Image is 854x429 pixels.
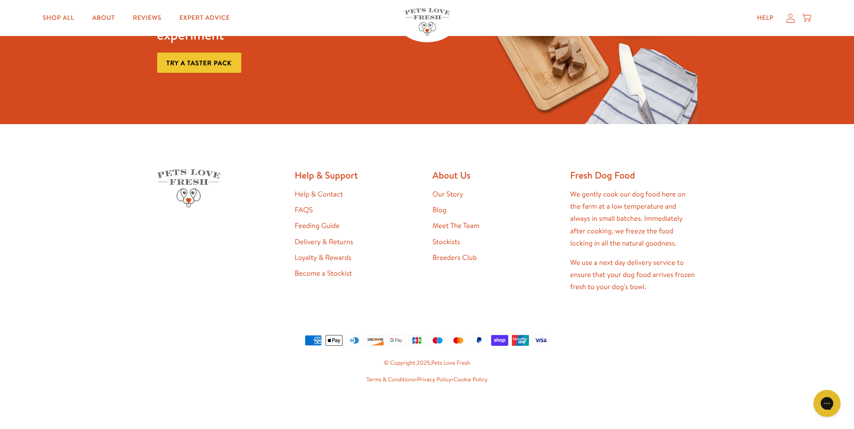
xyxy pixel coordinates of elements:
[366,375,415,384] a: Terms & Conditions
[157,9,378,44] h3: Dog food that isn't a chemistry experiment
[295,253,352,263] a: Loyalty & Rewards
[454,375,488,384] a: Cookie Policy
[433,253,477,263] a: Breeders Club
[405,8,450,36] img: Pets Love Fresh
[295,205,313,215] a: FAQS
[295,237,353,247] a: Delivery & Returns
[750,9,781,27] a: Help
[172,9,237,27] a: Expert Advice
[295,268,352,278] a: Become a Stockist
[433,169,560,181] h2: About Us
[157,53,241,73] a: Try a taster pack
[157,375,697,385] small: • •
[295,169,422,181] h2: Help & Support
[85,9,122,27] a: About
[570,188,697,250] p: We gently cook our dog food here on the farm at a low temperature and always in small batches. Im...
[126,9,168,27] a: Reviews
[417,375,451,384] a: Privacy Policy
[433,237,461,247] a: Stockists
[433,221,479,231] a: Meet The Team
[431,359,470,367] a: Pets Love Fresh
[36,9,81,27] a: Shop All
[433,189,464,199] a: Our Story
[157,169,220,207] img: Pets Love Fresh
[157,358,697,368] small: © Copyright 2025,
[433,205,447,215] a: Blog
[570,257,697,294] p: We use a next day delivery service to ensure that your dog food arrives frozen fresh to your dog'...
[295,189,343,199] a: Help & Contact
[570,169,697,181] h2: Fresh Dog Food
[295,221,340,231] a: Feeding Guide
[809,387,845,420] iframe: Gorgias live chat messenger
